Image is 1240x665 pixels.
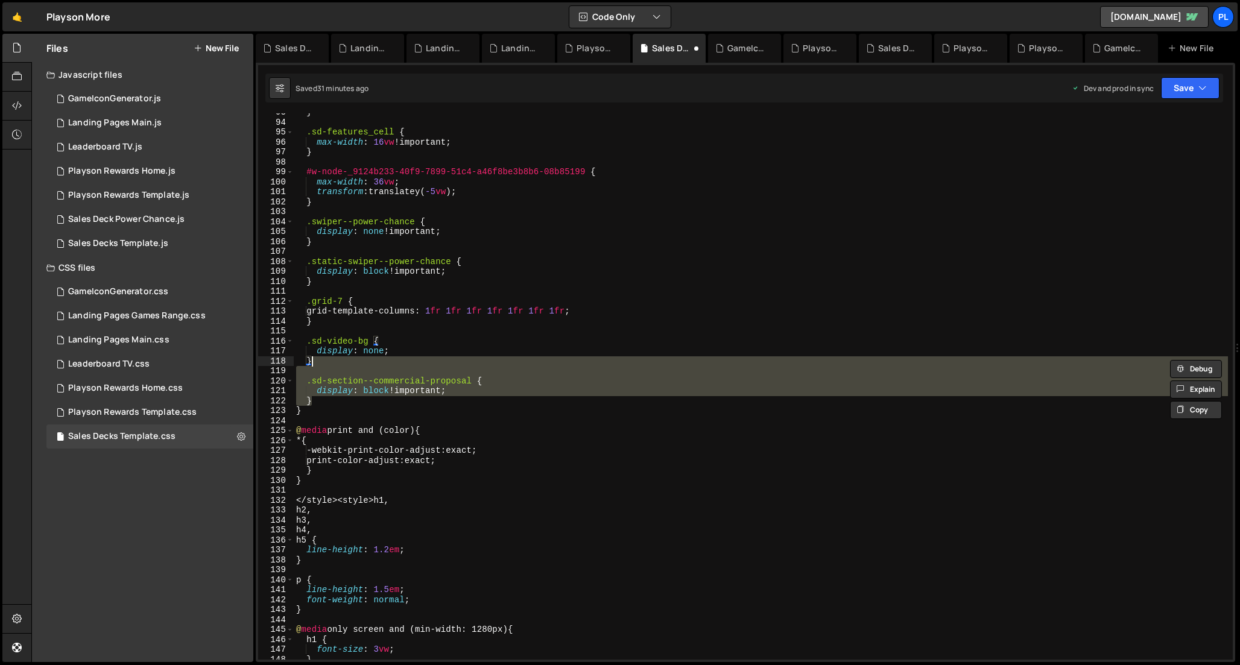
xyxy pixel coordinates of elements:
div: 31 minutes ago [317,83,369,93]
div: 15074/40030.js [46,87,253,111]
div: 111 [258,286,294,297]
div: 131 [258,485,294,496]
div: Playson Rewards Template.css [803,42,842,54]
div: 145 [258,625,294,635]
button: Copy [1170,401,1222,419]
a: [DOMAIN_NAME] [1100,6,1209,28]
button: Explain [1170,380,1222,399]
div: Sales Decks Template.js [275,42,314,54]
div: 98 [258,157,294,168]
div: 99 [258,167,294,177]
div: 103 [258,207,294,217]
div: Playson Rewards Home.css [68,383,183,394]
div: Playson Rewards Home.js [68,166,176,177]
div: 102 [258,197,294,207]
div: GameIconGenerator.js [68,93,161,104]
div: Sales Deck Power Chance.js [878,42,917,54]
div: Playson Rewards Home.js [1029,42,1068,54]
div: Sales Decks Template.css [652,42,691,54]
div: 97 [258,147,294,157]
div: Sales Decks Template.js [68,238,168,249]
div: Sales Deck Power Chance.js [68,214,185,225]
div: CSS files [32,256,253,280]
div: 109 [258,266,294,277]
div: 106 [258,237,294,247]
div: 137 [258,545,294,555]
div: Landing Pages Main.css [426,42,465,54]
div: 144 [258,615,294,625]
div: 116 [258,336,294,347]
button: Debug [1170,360,1222,378]
div: 126 [258,436,294,446]
div: Dev and prod in sync [1072,83,1154,93]
div: 110 [258,277,294,287]
div: Javascript files [32,63,253,87]
div: 135 [258,525,294,535]
div: Landing Pages Games Range.css [68,310,206,321]
div: 119 [258,366,294,376]
div: 133 [258,505,294,515]
div: 139 [258,565,294,575]
button: Save [1161,77,1219,99]
div: GameIconGenerator.js [1104,42,1144,54]
a: 🤙 [2,2,32,31]
div: 129 [258,465,294,476]
div: 15074/39404.js [46,135,253,159]
div: 138 [258,555,294,566]
div: 95 [258,127,294,137]
div: GameIconGenerator.css [68,286,168,297]
div: 121 [258,386,294,396]
div: 141 [258,585,294,595]
div: 94 [258,118,294,128]
div: Landing Pages Main.js [68,118,162,128]
div: 114 [258,317,294,327]
div: 15074/39396.css [46,400,253,424]
a: pl [1212,6,1234,28]
div: 128 [258,456,294,466]
div: Landing Pages Main.js [501,42,540,54]
div: 15074/39399.js [46,232,253,256]
div: Playson Rewards Template.css [68,407,197,418]
div: 120 [258,376,294,386]
div: 15074/41113.css [46,280,253,304]
div: 100 [258,177,294,188]
div: 123 [258,406,294,416]
div: 127 [258,446,294,456]
button: Code Only [569,6,671,28]
div: Sales Decks Template.css [68,431,176,442]
div: 15074/39395.js [46,111,253,135]
div: 15074/39400.css [46,328,253,352]
div: 117 [258,346,294,356]
div: 15074/39402.css [46,376,253,400]
div: 15074/39398.css [46,424,253,449]
div: Landing Pages Games Range.css [350,42,390,54]
div: 125 [258,426,294,436]
div: Playson More [46,10,110,24]
div: 143 [258,605,294,615]
div: 148 [258,655,294,665]
div: 136 [258,535,294,546]
div: New File [1168,42,1218,54]
h2: Files [46,42,68,55]
div: 105 [258,227,294,237]
div: Playson Rewards Template.js [954,42,993,54]
div: Landing Pages Main.css [68,335,169,345]
div: 15074/39401.css [46,304,253,328]
div: 130 [258,476,294,486]
div: Playson Rewards Template.js [68,190,189,201]
div: 147 [258,645,294,655]
div: 140 [258,575,294,585]
div: 122 [258,396,294,406]
div: 15074/39405.css [46,352,253,376]
div: 132 [258,496,294,506]
div: 134 [258,515,294,526]
div: 124 [258,416,294,426]
div: Leaderboard TV.css [68,359,150,370]
div: GameIconGenerator.css [727,42,767,54]
div: 15074/39403.js [46,159,253,183]
div: Saved [296,83,369,93]
div: Leaderboard TV.js [68,142,142,153]
div: Playson Rewards Home.css [577,42,616,54]
div: 115 [258,326,294,336]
